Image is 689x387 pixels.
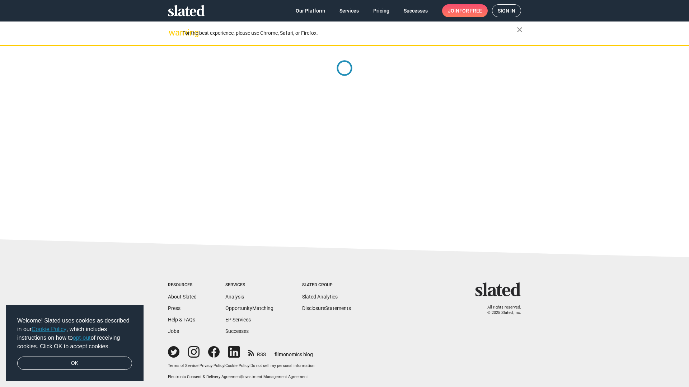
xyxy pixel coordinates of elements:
[198,363,200,368] span: |
[200,363,224,368] a: Privacy Policy
[225,294,244,300] a: Analysis
[225,328,249,334] a: Successes
[224,363,225,368] span: |
[296,4,325,17] span: Our Platform
[168,305,181,311] a: Press
[168,294,197,300] a: About Slated
[302,282,351,288] div: Slated Group
[404,4,428,17] span: Successes
[302,305,351,311] a: DisclosureStatements
[168,317,195,322] a: Help & FAQs
[241,374,242,379] span: |
[275,352,283,357] span: film
[168,374,241,379] a: Electronic Consent & Delivery Agreement
[498,5,515,17] span: Sign in
[32,326,66,332] a: Cookie Policy
[182,28,517,38] div: For the best experience, please use Chrome, Safari, or Firefox.
[249,363,250,368] span: |
[398,4,433,17] a: Successes
[442,4,488,17] a: Joinfor free
[169,28,177,37] mat-icon: warning
[250,363,314,369] button: Do not sell my personal information
[73,335,91,341] a: opt-out
[373,4,389,17] span: Pricing
[6,305,144,382] div: cookieconsent
[448,4,482,17] span: Join
[225,305,273,311] a: OpportunityMatching
[17,316,132,351] span: Welcome! Slated uses cookies as described in our , which includes instructions on how to of recei...
[248,347,266,358] a: RSS
[168,282,197,288] div: Resources
[275,345,313,358] a: filmonomics blog
[367,4,395,17] a: Pricing
[492,4,521,17] a: Sign in
[459,4,482,17] span: for free
[17,357,132,370] a: dismiss cookie message
[225,282,273,288] div: Services
[302,294,338,300] a: Slated Analytics
[480,305,521,315] p: All rights reserved. © 2025 Slated, Inc.
[168,363,198,368] a: Terms of Service
[225,317,251,322] a: EP Services
[242,374,308,379] a: Investment Management Agreement
[168,328,179,334] a: Jobs
[225,363,249,368] a: Cookie Policy
[334,4,365,17] a: Services
[290,4,331,17] a: Our Platform
[515,25,524,34] mat-icon: close
[339,4,359,17] span: Services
